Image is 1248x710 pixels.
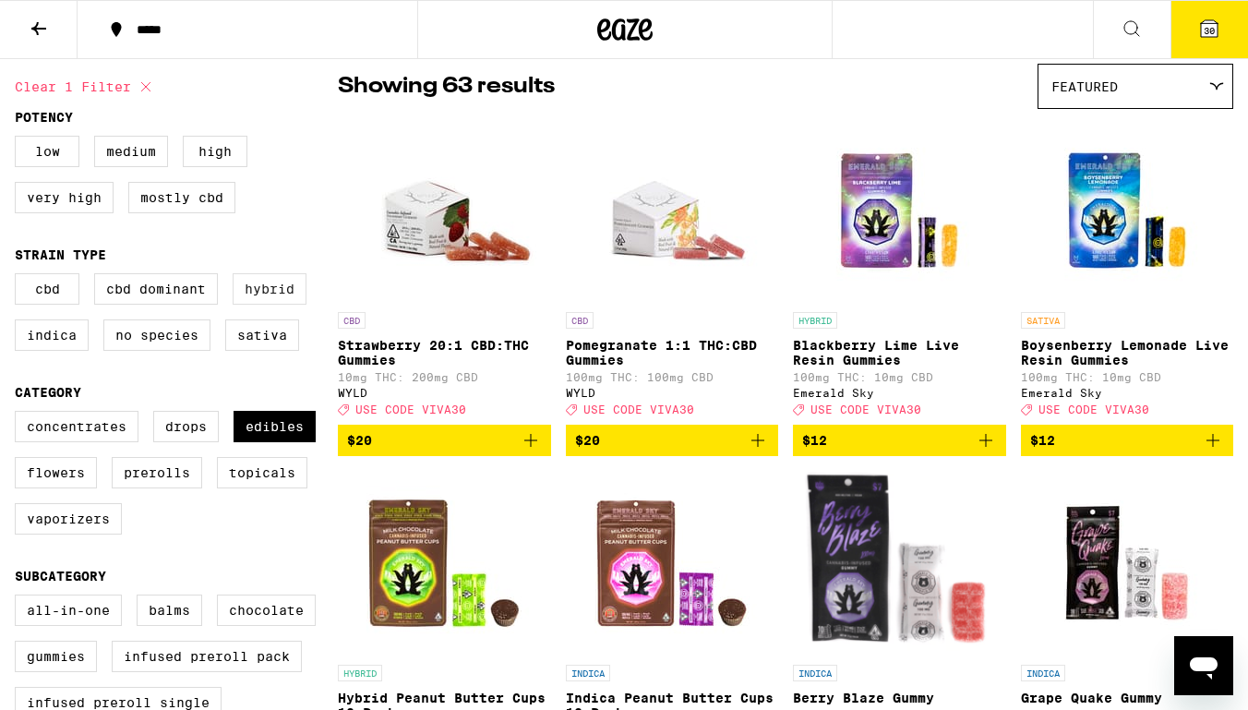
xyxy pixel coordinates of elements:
img: Emerald Sky - Berry Blaze Gummy [801,471,998,656]
span: USE CODE VIVA30 [583,403,694,415]
label: Gummies [15,641,97,672]
p: 10mg THC: 200mg CBD [338,371,551,383]
p: SATIVA [1021,312,1065,329]
img: Emerald Sky - Grape Quake Gummy [1035,471,1219,656]
span: 30 [1204,25,1215,36]
label: Edibles [234,411,316,442]
label: Chocolate [217,595,316,626]
img: WYLD - Pomegranate 1:1 THC:CBD Gummies [580,118,764,303]
a: Open page for Pomegranate 1:1 THC:CBD Gummies from WYLD [566,118,779,425]
span: Featured [1051,79,1118,94]
p: Berry Blaze Gummy [793,691,1006,705]
img: Emerald Sky - Blackberry Lime Live Resin Gummies [807,118,991,303]
label: Very High [15,182,114,213]
p: 100mg THC: 10mg CBD [1021,371,1234,383]
div: Emerald Sky [793,387,1006,399]
a: Open page for Boysenberry Lemonade Live Resin Gummies from Emerald Sky [1021,118,1234,425]
p: 100mg THC: 100mg CBD [566,371,779,383]
label: Medium [94,136,168,167]
span: USE CODE VIVA30 [810,403,921,415]
label: High [183,136,247,167]
div: Emerald Sky [1021,387,1234,399]
label: CBD Dominant [94,273,218,305]
label: CBD [15,273,79,305]
label: Balms [137,595,202,626]
label: Prerolls [112,457,202,488]
img: Emerald Sky - Hybrid Peanut Butter Cups 10-Pack [352,471,536,656]
p: Blackberry Lime Live Resin Gummies [793,338,1006,367]
iframe: Button to launch messaging window [1174,636,1233,695]
label: All-In-One [15,595,122,626]
button: Add to bag [338,425,551,456]
legend: Strain Type [15,247,106,262]
p: 100mg THC: 10mg CBD [793,371,1006,383]
label: No Species [103,319,210,351]
a: Open page for Blackberry Lime Live Resin Gummies from Emerald Sky [793,118,1006,425]
a: Open page for Strawberry 20:1 CBD:THC Gummies from WYLD [338,118,551,425]
span: $20 [347,433,372,448]
p: HYBRID [793,312,837,329]
button: Add to bag [1021,425,1234,456]
label: Low [15,136,79,167]
label: Indica [15,319,89,351]
button: Add to bag [566,425,779,456]
p: Grape Quake Gummy [1021,691,1234,705]
legend: Potency [15,110,73,125]
span: USE CODE VIVA30 [355,403,466,415]
p: Boysenberry Lemonade Live Resin Gummies [1021,338,1234,367]
span: $12 [802,433,827,448]
img: WYLD - Strawberry 20:1 CBD:THC Gummies [352,118,536,303]
p: Showing 63 results [338,71,555,102]
label: Concentrates [15,411,138,442]
div: WYLD [566,387,779,399]
p: INDICA [1021,665,1065,681]
p: Pomegranate 1:1 THC:CBD Gummies [566,338,779,367]
button: Add to bag [793,425,1006,456]
p: CBD [338,312,366,329]
p: CBD [566,312,594,329]
span: $12 [1030,433,1055,448]
legend: Category [15,385,81,400]
p: INDICA [793,665,837,681]
img: Emerald Sky - Indica Peanut Butter Cups 10-Pack [580,471,764,656]
button: 30 [1170,1,1248,58]
label: Drops [153,411,219,442]
span: USE CODE VIVA30 [1038,403,1149,415]
label: Mostly CBD [128,182,235,213]
label: Infused Preroll Pack [112,641,302,672]
button: Clear 1 filter [15,64,157,110]
p: Strawberry 20:1 CBD:THC Gummies [338,338,551,367]
p: HYBRID [338,665,382,681]
img: Emerald Sky - Boysenberry Lemonade Live Resin Gummies [1035,118,1219,303]
span: $20 [575,433,600,448]
p: INDICA [566,665,610,681]
legend: Subcategory [15,569,106,584]
label: Sativa [225,319,299,351]
label: Vaporizers [15,503,122,535]
div: WYLD [338,387,551,399]
label: Hybrid [233,273,306,305]
label: Topicals [217,457,307,488]
label: Flowers [15,457,97,488]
